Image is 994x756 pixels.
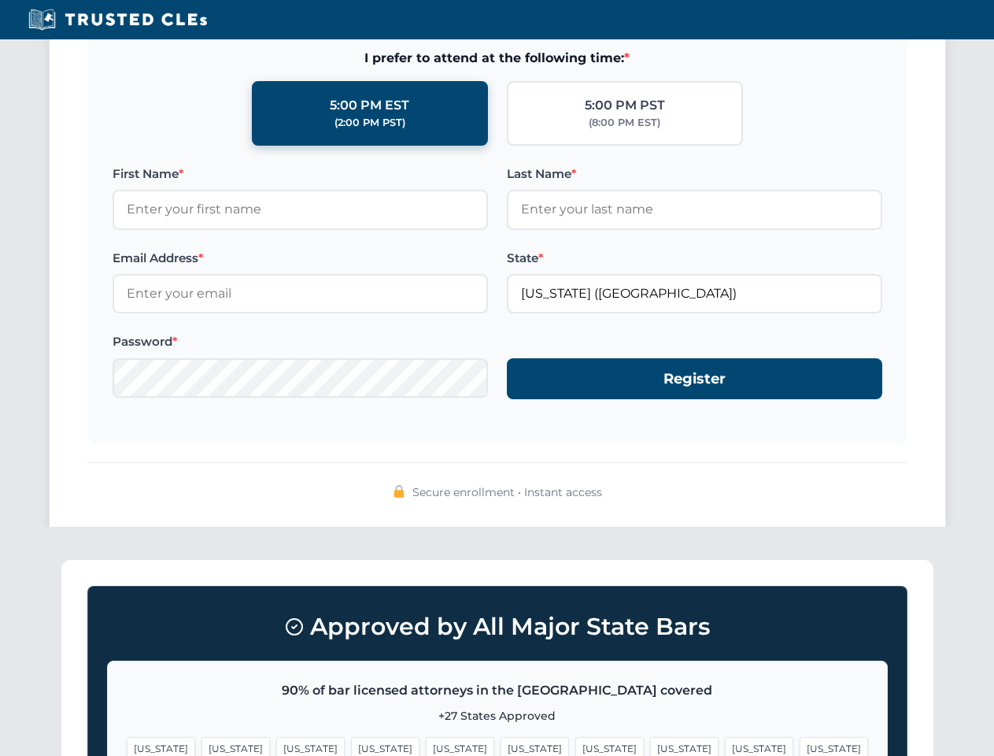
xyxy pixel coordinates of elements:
[113,190,488,229] input: Enter your first name
[507,358,882,400] button: Register
[507,165,882,183] label: Last Name
[113,249,488,268] label: Email Address
[113,332,488,351] label: Password
[393,485,405,498] img: 🔒
[507,249,882,268] label: State
[507,190,882,229] input: Enter your last name
[107,606,888,648] h3: Approved by All Major State Bars
[334,115,405,131] div: (2:00 PM PST)
[589,115,660,131] div: (8:00 PM EST)
[412,484,602,501] span: Secure enrollment • Instant access
[330,95,409,116] div: 5:00 PM EST
[507,274,882,313] input: Missouri (MO)
[127,707,868,724] p: +27 States Approved
[24,8,212,31] img: Trusted CLEs
[585,95,665,116] div: 5:00 PM PST
[113,165,488,183] label: First Name
[113,274,488,313] input: Enter your email
[127,680,868,701] p: 90% of bar licensed attorneys in the [GEOGRAPHIC_DATA] covered
[113,48,882,69] span: I prefer to attend at the following time:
